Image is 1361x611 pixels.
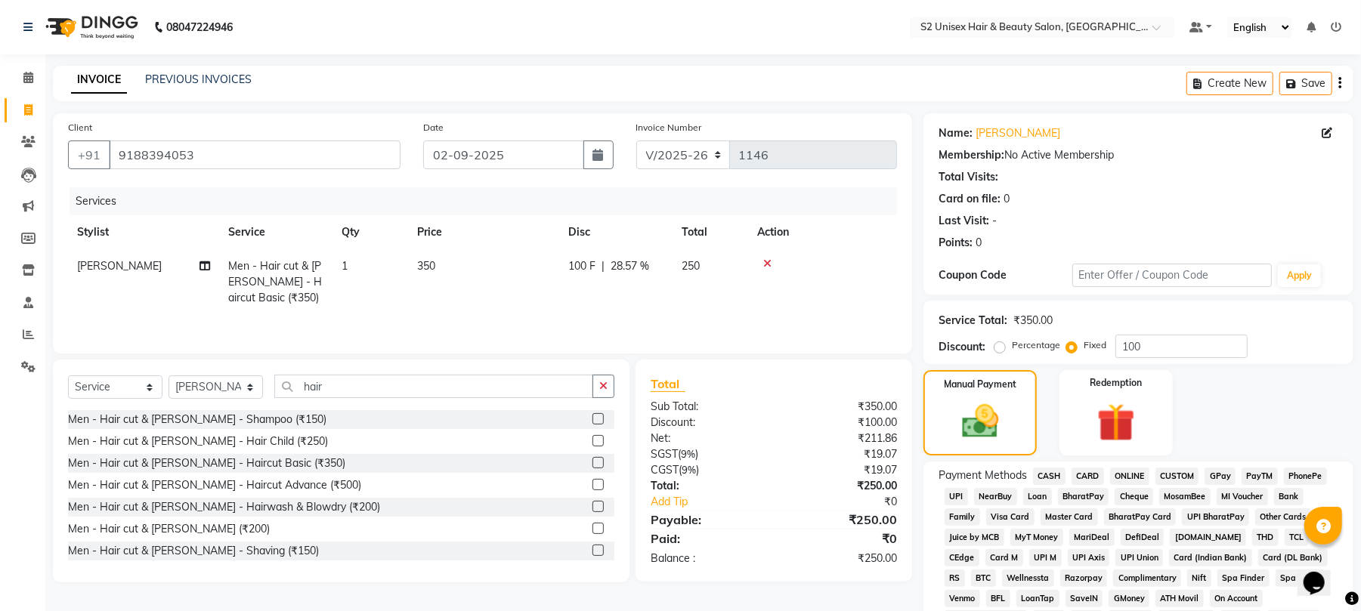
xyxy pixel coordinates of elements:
[651,447,678,461] span: SGST
[639,399,774,415] div: Sub Total:
[796,494,908,510] div: ₹0
[774,478,908,494] div: ₹250.00
[971,569,996,587] span: BTC
[39,6,142,48] img: logo
[682,259,700,273] span: 250
[1029,549,1062,566] span: UPI M
[974,488,1017,505] span: NearBuy
[639,494,796,510] a: Add Tip
[1252,529,1279,546] span: THD
[1072,468,1104,485] span: CARD
[68,543,319,559] div: Men - Hair cut & [PERSON_NAME] - Shaving (₹150)
[639,446,774,462] div: ( )
[1013,313,1053,329] div: ₹350.00
[423,121,444,134] label: Date
[682,464,696,476] span: 9%
[1115,488,1153,505] span: Cheque
[945,549,979,566] span: CEdge
[939,147,1004,163] div: Membership:
[1285,529,1309,546] span: TCL
[1058,488,1109,505] span: BharatPay
[945,488,968,505] span: UPI
[228,259,322,304] span: Men - Hair cut & [PERSON_NAME] - Haircut Basic (₹350)
[945,590,980,607] span: Venmo
[1090,376,1142,390] label: Redemption
[1170,529,1246,546] span: [DOMAIN_NAME]
[1041,508,1098,526] span: Master Card
[986,590,1010,607] span: BFL
[976,235,982,251] div: 0
[639,551,774,566] div: Balance :
[976,125,1060,141] a: [PERSON_NAME]
[651,376,685,392] span: Total
[68,455,345,471] div: Men - Hair cut & [PERSON_NAME] - Haircut Basic (₹350)
[939,125,973,141] div: Name:
[774,446,908,462] div: ₹19.07
[1155,590,1204,607] span: ATH Movil
[986,508,1035,526] span: Visa Card
[109,140,401,169] input: Search by Name/Mobile/Email/Code
[939,213,989,229] div: Last Visit:
[951,400,1010,443] img: _cash.svg
[939,267,1072,283] div: Coupon Code
[219,215,333,249] th: Service
[939,313,1007,329] div: Service Total:
[1276,569,1325,587] span: Spa Week
[774,529,908,548] div: ₹0
[1205,468,1236,485] span: GPay
[1274,488,1304,505] span: Bank
[408,215,559,249] th: Price
[639,462,774,478] div: ( )
[992,213,997,229] div: -
[1010,529,1063,546] span: MyT Money
[342,259,348,273] span: 1
[939,147,1338,163] div: No Active Membership
[68,215,219,249] th: Stylist
[945,529,1004,546] span: Juice by MCB
[1068,549,1110,566] span: UPI Axis
[68,499,380,515] div: Men - Hair cut & [PERSON_NAME] - Hairwash & Blowdry (₹200)
[774,551,908,566] div: ₹250.00
[1033,468,1066,485] span: CASH
[274,375,593,398] input: Search or Scan
[1182,508,1249,526] span: UPI BharatPay
[1121,529,1165,546] span: DefiDeal
[1115,549,1163,566] span: UPI Union
[945,569,965,587] span: RS
[166,6,233,48] b: 08047224946
[939,468,1027,483] span: Payment Methods
[1072,264,1272,287] input: Enter Offer / Coupon Code
[68,412,326,427] div: Men - Hair cut & [PERSON_NAME] - Shampoo (₹150)
[1217,569,1270,587] span: Spa Finder
[1066,590,1103,607] span: SaveIN
[639,478,774,494] div: Total:
[1060,569,1108,587] span: Razorpay
[1284,468,1327,485] span: PhonePe
[1069,529,1115,546] span: MariDeal
[774,430,908,446] div: ₹211.86
[1110,468,1149,485] span: ONLINE
[1084,338,1106,352] label: Fixed
[70,187,908,215] div: Services
[1298,551,1346,596] iframe: chat widget
[1004,191,1010,207] div: 0
[1085,399,1147,446] img: _gift.svg
[673,215,748,249] th: Total
[774,462,908,478] div: ₹19.07
[636,121,702,134] label: Invoice Number
[681,448,695,460] span: 9%
[333,215,408,249] th: Qty
[1242,468,1278,485] span: PayTM
[1186,72,1273,95] button: Create New
[1278,264,1321,287] button: Apply
[774,415,908,430] div: ₹100.00
[1002,569,1054,587] span: Wellnessta
[1109,590,1149,607] span: GMoney
[748,215,897,249] th: Action
[68,140,110,169] button: +91
[602,258,605,274] span: |
[639,415,774,430] div: Discount:
[68,121,92,134] label: Client
[939,235,973,251] div: Points:
[774,511,908,529] div: ₹250.00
